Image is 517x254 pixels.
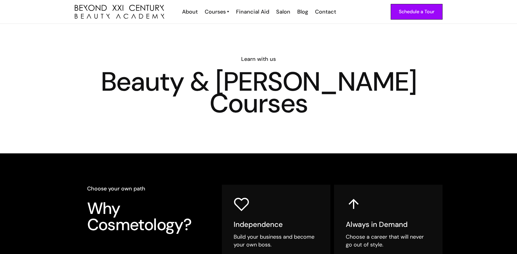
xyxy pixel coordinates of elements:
div: Choose a career that will never go out of style. [346,233,431,249]
a: Contact [311,8,339,16]
a: Courses [205,8,229,16]
img: up arrow [346,196,361,212]
h5: Independence [234,220,319,229]
div: Financial Aid [236,8,269,16]
h1: Beauty & [PERSON_NAME] Courses [75,71,443,114]
a: Schedule a Tour [391,4,443,20]
div: Courses [205,8,226,16]
a: Salon [272,8,293,16]
h6: Choose your own path [87,185,205,193]
a: About [178,8,201,16]
div: Contact [315,8,336,16]
div: Blog [297,8,308,16]
img: heart icon [234,196,249,212]
a: Blog [293,8,311,16]
a: Financial Aid [232,8,272,16]
div: Salon [276,8,290,16]
div: About [182,8,198,16]
div: Build your business and become your own boss. [234,233,319,249]
img: beyond 21st century beauty academy logo [75,5,164,19]
a: home [75,5,164,19]
h6: Learn with us [75,55,443,63]
h3: Why Cosmetology? [87,200,205,233]
h5: Always in Demand [346,220,431,229]
div: Schedule a Tour [399,8,434,16]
